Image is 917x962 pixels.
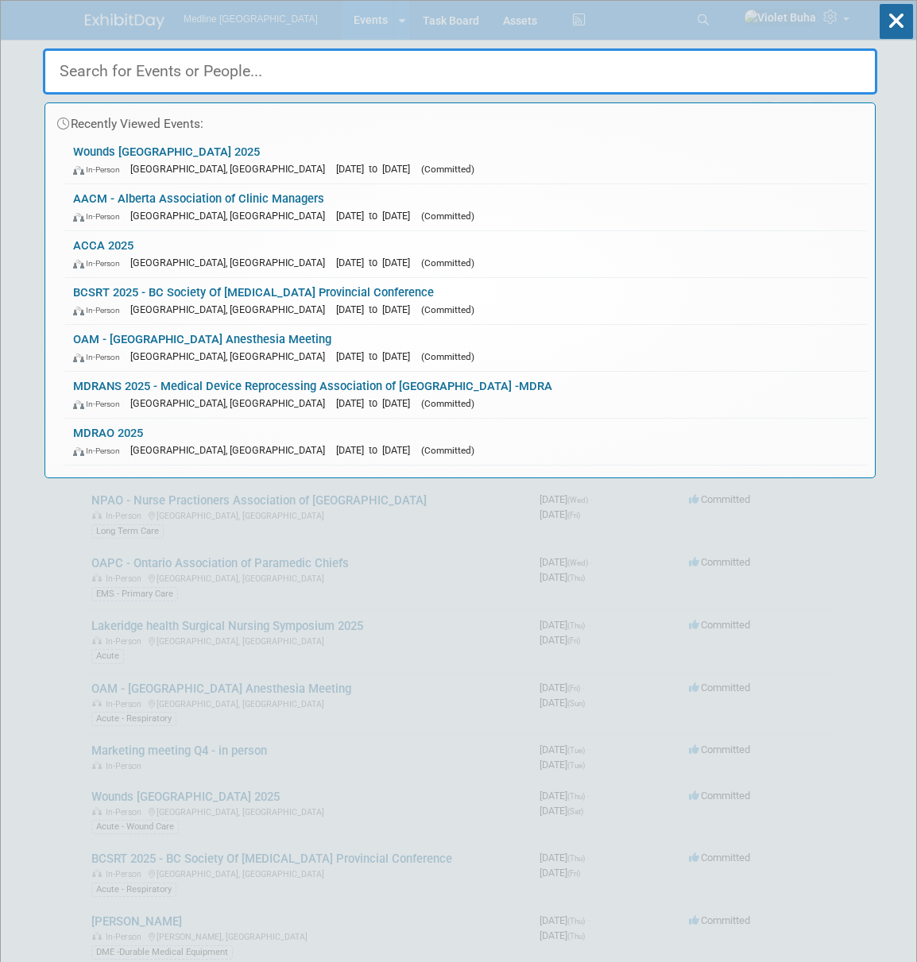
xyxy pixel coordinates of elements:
span: (Committed) [421,304,474,315]
input: Search for Events or People... [43,48,877,95]
span: In-Person [73,352,127,362]
span: [GEOGRAPHIC_DATA], [GEOGRAPHIC_DATA] [130,303,333,315]
span: [DATE] to [DATE] [336,350,418,362]
div: Recently Viewed Events: [53,103,867,137]
span: (Committed) [421,351,474,362]
span: [DATE] to [DATE] [336,444,418,456]
a: Wounds [GEOGRAPHIC_DATA] 2025 In-Person [GEOGRAPHIC_DATA], [GEOGRAPHIC_DATA] [DATE] to [DATE] (Co... [65,137,867,184]
a: AACM - Alberta Association of Clinic Managers In-Person [GEOGRAPHIC_DATA], [GEOGRAPHIC_DATA] [DAT... [65,184,867,230]
a: OAM - [GEOGRAPHIC_DATA] Anesthesia Meeting In-Person [GEOGRAPHIC_DATA], [GEOGRAPHIC_DATA] [DATE] ... [65,325,867,371]
span: [DATE] to [DATE] [336,163,418,175]
span: [DATE] to [DATE] [336,210,418,222]
span: [GEOGRAPHIC_DATA], [GEOGRAPHIC_DATA] [130,350,333,362]
span: (Committed) [421,445,474,456]
a: ACCA 2025 In-Person [GEOGRAPHIC_DATA], [GEOGRAPHIC_DATA] [DATE] to [DATE] (Committed) [65,231,867,277]
span: [DATE] to [DATE] [336,257,418,269]
a: MDRAO 2025 In-Person [GEOGRAPHIC_DATA], [GEOGRAPHIC_DATA] [DATE] to [DATE] (Committed) [65,419,867,465]
a: MDRANS 2025 - Medical Device Reprocessing Association of [GEOGRAPHIC_DATA] -MDRA In-Person [GEOGR... [65,372,867,418]
span: In-Person [73,446,127,456]
span: (Committed) [421,164,474,175]
span: In-Person [73,164,127,175]
span: In-Person [73,399,127,409]
span: [GEOGRAPHIC_DATA], [GEOGRAPHIC_DATA] [130,163,333,175]
span: In-Person [73,211,127,222]
span: [GEOGRAPHIC_DATA], [GEOGRAPHIC_DATA] [130,444,333,456]
a: BCSRT 2025 - BC Society Of [MEDICAL_DATA] Provincial Conference In-Person [GEOGRAPHIC_DATA], [GEO... [65,278,867,324]
span: (Committed) [421,257,474,269]
span: In-Person [73,258,127,269]
span: [DATE] to [DATE] [336,303,418,315]
span: In-Person [73,305,127,315]
span: [GEOGRAPHIC_DATA], [GEOGRAPHIC_DATA] [130,397,333,409]
span: (Committed) [421,211,474,222]
span: [GEOGRAPHIC_DATA], [GEOGRAPHIC_DATA] [130,210,333,222]
span: [DATE] to [DATE] [336,397,418,409]
span: (Committed) [421,398,474,409]
span: [GEOGRAPHIC_DATA], [GEOGRAPHIC_DATA] [130,257,333,269]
